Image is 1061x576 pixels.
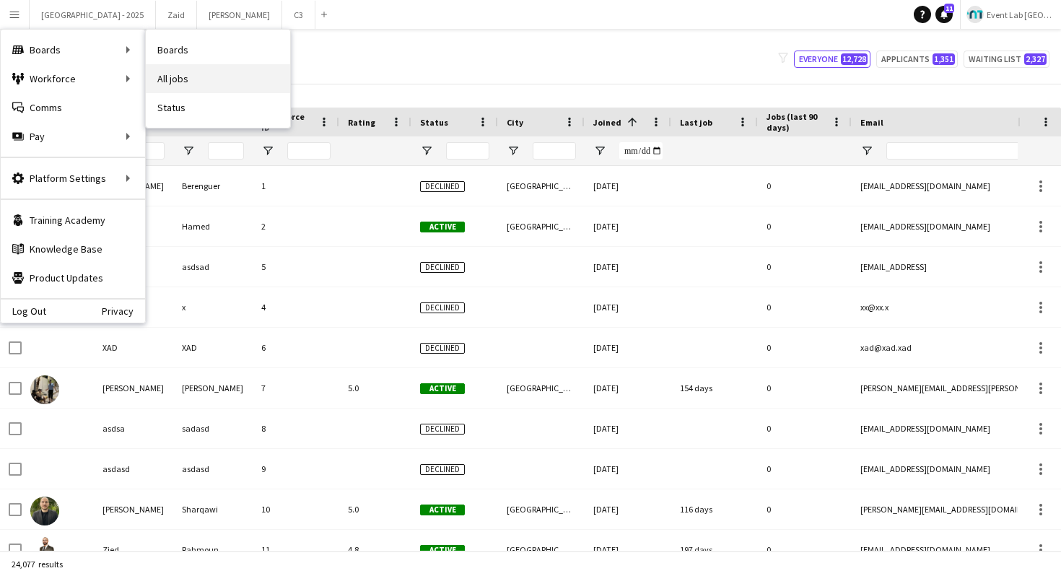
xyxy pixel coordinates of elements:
button: Applicants1,351 [876,51,958,68]
div: 2 [253,206,339,246]
div: [DATE] [585,489,671,529]
button: C3 [282,1,315,29]
div: [PERSON_NAME] [173,368,253,408]
div: asdasd [173,449,253,489]
span: Active [420,545,465,556]
input: Joined Filter Input [619,142,663,160]
div: 0 [758,287,852,327]
span: Declined [420,464,465,475]
div: [GEOGRAPHIC_DATA] [498,206,585,246]
div: 6 [253,328,339,367]
div: XAD [173,328,253,367]
div: 197 days [671,530,758,570]
div: 0 [758,409,852,448]
button: [GEOGRAPHIC_DATA] - 2025 [30,1,156,29]
div: [GEOGRAPHIC_DATA] [498,489,585,529]
div: Platform Settings [1,164,145,193]
span: Email [860,117,883,128]
input: First Name Filter Input [128,142,165,160]
div: [PERSON_NAME] [94,368,173,408]
div: 154 days [671,368,758,408]
a: Privacy [102,305,145,317]
div: 0 [758,368,852,408]
div: [GEOGRAPHIC_DATA] [498,166,585,206]
div: Hamed [173,206,253,246]
div: 116 days [671,489,758,529]
div: 5.0 [339,368,411,408]
div: Sharqawi [173,489,253,529]
div: Rahmoun [173,530,253,570]
span: Active [420,383,465,394]
a: Log Out [1,305,46,317]
span: Last job [680,117,712,128]
div: Pay [1,122,145,151]
button: Open Filter Menu [593,144,606,157]
a: Boards [146,35,290,64]
button: Open Filter Menu [261,144,274,157]
div: [GEOGRAPHIC_DATA] [498,368,585,408]
div: 0 [758,489,852,529]
img: Mansour Saleh [30,375,59,404]
div: sadasd [173,409,253,448]
div: 7 [253,368,339,408]
span: Event Lab [GEOGRAPHIC_DATA] [987,9,1055,20]
a: 11 [935,6,953,23]
a: Training Academy [1,206,145,235]
span: Declined [420,302,465,313]
div: [DATE] [585,409,671,448]
input: Status Filter Input [446,142,489,160]
div: [DATE] [585,530,671,570]
a: Comms [1,93,145,122]
button: Open Filter Menu [420,144,433,157]
button: Open Filter Menu [507,144,520,157]
div: Berenguer [173,166,253,206]
div: [DATE] [585,328,671,367]
div: 0 [758,449,852,489]
button: Waiting list2,327 [964,51,1049,68]
div: Workforce [1,64,145,93]
button: Everyone12,728 [794,51,870,68]
div: [DATE] [585,247,671,287]
div: [GEOGRAPHIC_DATA] [498,530,585,570]
img: Zied Rahmoun [30,537,59,566]
div: 10 [253,489,339,529]
div: 1 [253,166,339,206]
div: XAD [94,328,173,367]
a: Status [146,93,290,122]
span: Jobs (last 90 days) [767,111,826,133]
div: [PERSON_NAME] [94,489,173,529]
div: [DATE] [585,166,671,206]
div: 4.8 [339,530,411,570]
button: Zaid [156,1,197,29]
span: Rating [348,117,375,128]
a: All jobs [146,64,290,93]
span: 12,728 [841,53,868,65]
div: 5.0 [339,489,411,529]
button: Open Filter Menu [860,144,873,157]
span: 2,327 [1024,53,1047,65]
button: Open Filter Menu [182,144,195,157]
div: asdasd [94,449,173,489]
div: Zied [94,530,173,570]
span: City [507,117,523,128]
span: 11 [944,4,954,13]
div: 8 [253,409,339,448]
input: Last Name Filter Input [208,142,244,160]
button: [PERSON_NAME] [197,1,282,29]
span: Declined [420,262,465,273]
img: Mohammed Sharqawi [30,497,59,525]
div: asdsad [173,247,253,287]
div: 0 [758,530,852,570]
span: Declined [420,343,465,354]
div: 0 [758,166,852,206]
div: asdsa [94,409,173,448]
span: Active [420,505,465,515]
div: 0 [758,206,852,246]
span: Active [420,222,465,232]
span: Declined [420,424,465,435]
span: Declined [420,181,465,192]
div: 4 [253,287,339,327]
div: 5 [253,247,339,287]
div: 9 [253,449,339,489]
span: 1,351 [933,53,955,65]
